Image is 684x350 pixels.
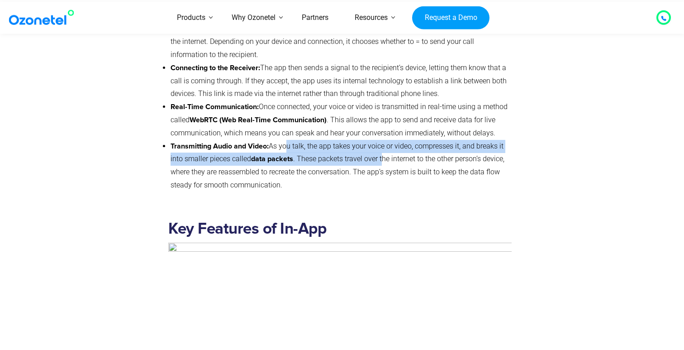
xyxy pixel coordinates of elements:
[171,64,260,72] strong: Connecting to the Receiver:
[171,22,512,61] li: When you tap the call button in the app, the app starts by establishing a connection to the inter...
[171,62,512,101] li: The app then sends a signal to the recipient’s device, letting them know that a call is coming th...
[164,2,218,34] a: Products
[171,101,512,139] li: Once connected, your voice or video is transmitted in real-time using a method called . This allo...
[171,143,269,150] strong: Transmitting Audio and Video:
[168,220,512,238] h2: Key Features of In-App
[171,140,512,192] li: As you talk, the app takes your voice or video, compresses it, and breaks it into smaller pieces ...
[342,2,401,34] a: Resources
[289,2,342,34] a: Partners
[190,116,327,124] strong: WebRTC (Web Real-Time Communication)
[251,155,293,163] strong: data packets
[412,6,489,29] a: Request a Demo
[171,103,259,110] strong: Real-Time Communication:
[218,2,289,34] a: Why Ozonetel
